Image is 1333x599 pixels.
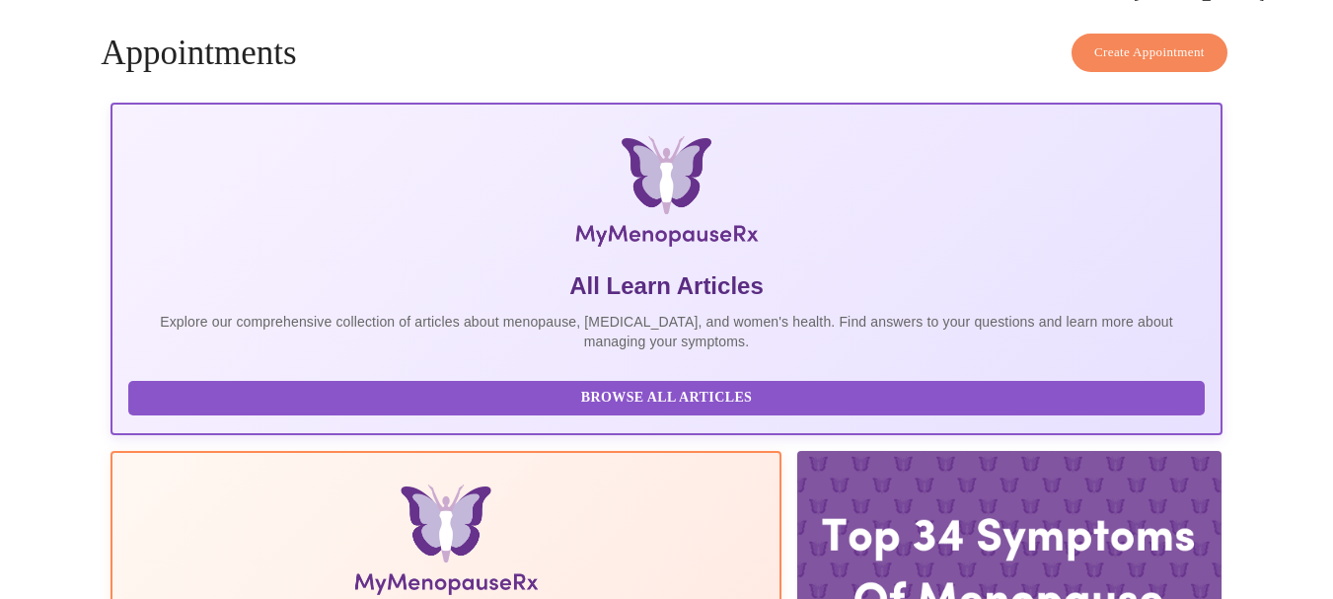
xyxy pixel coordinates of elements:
[128,270,1205,302] h5: All Learn Articles
[148,386,1185,411] span: Browse All Articles
[295,136,1037,255] img: MyMenopauseRx Logo
[1072,34,1227,72] button: Create Appointment
[128,388,1210,405] a: Browse All Articles
[128,312,1205,351] p: Explore our comprehensive collection of articles about menopause, [MEDICAL_DATA], and women's hea...
[128,381,1205,415] button: Browse All Articles
[101,34,1232,73] h4: Appointments
[1094,41,1205,64] span: Create Appointment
